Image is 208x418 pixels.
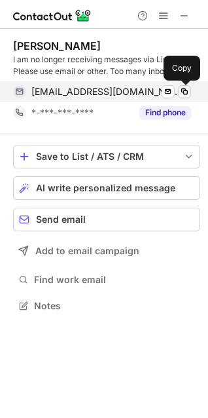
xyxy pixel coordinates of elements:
[31,86,181,98] span: [EMAIL_ADDRESS][DOMAIN_NAME]
[34,274,195,286] span: Find work email
[36,183,175,193] span: AI write personalized message
[13,145,200,168] button: save-profile-one-click
[13,39,101,52] div: [PERSON_NAME]
[36,151,177,162] div: Save to List / ATS / CRM
[13,176,200,200] button: AI write personalized message
[139,106,191,119] button: Reveal Button
[13,8,92,24] img: ContactOut v5.3.10
[35,246,139,256] span: Add to email campaign
[34,300,195,312] span: Notes
[13,208,200,231] button: Send email
[36,214,86,225] span: Send email
[13,297,200,315] button: Notes
[13,271,200,289] button: Find work email
[13,54,200,77] div: I am no longer receiving messages via LinkedIn. Please use email or other. Too many inbound to re...
[13,239,200,263] button: Add to email campaign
